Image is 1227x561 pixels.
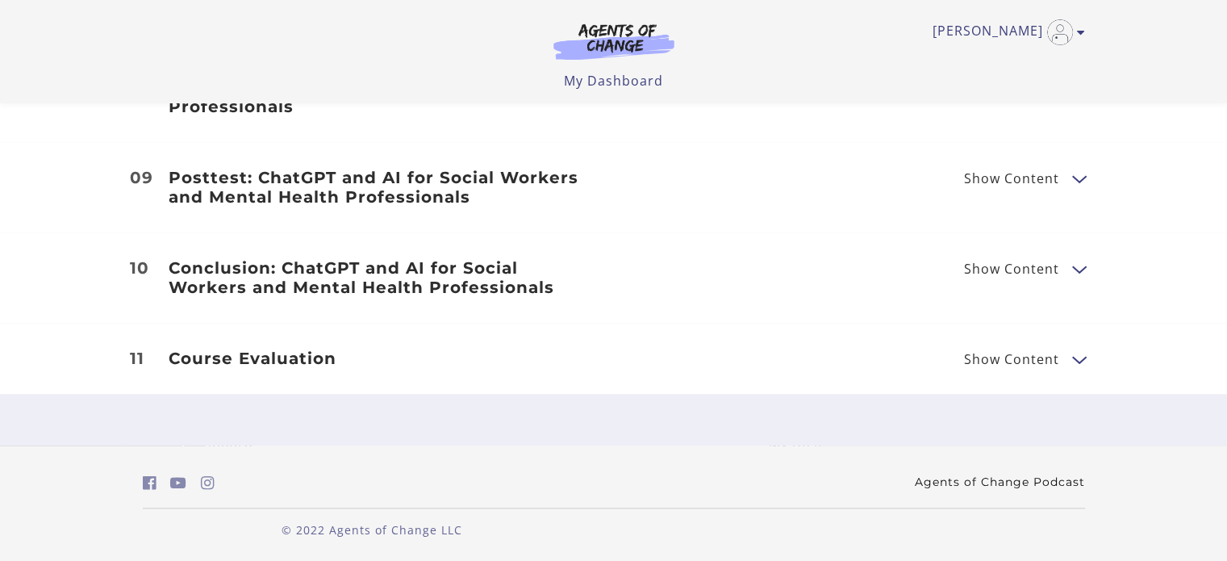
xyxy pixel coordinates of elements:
span: Show Content [964,262,1059,275]
button: Show Content [1072,349,1085,369]
span: 09 [130,170,153,186]
span: 10 [130,260,149,276]
i: https://www.facebook.com/groups/aswbtestprep (Open in a new window) [143,475,157,491]
img: Agents of Change Logo [536,23,691,60]
p: © 2022 Agents of Change LLC [143,521,601,538]
a: https://www.facebook.com/groups/aswbtestprep (Open in a new window) [143,471,157,495]
a: Toggle menu [933,19,1077,45]
i: https://www.youtube.com/c/AgentsofChangeTestPrepbyMeaganMitchell (Open in a new window) [170,475,186,491]
i: https://www.instagram.com/agentsofchangeprep/ (Open in a new window) [201,475,215,491]
span: Show Content [964,172,1059,185]
a: Agents of Change Podcast [915,474,1085,491]
a: My Dashboard [564,72,663,90]
button: Show Content [1072,168,1085,188]
span: 11 [130,350,144,366]
a: https://www.youtube.com/c/AgentsofChangeTestPrepbyMeaganMitchell (Open in a new window) [170,471,186,495]
h3: Conclusion: ChatGPT and AI for Social Workers and Mental Health Professionals [169,258,595,297]
button: Show Content [1072,258,1085,278]
span: Show Content [964,353,1059,366]
h3: Posttest: ChatGPT and AI for Social Workers and Mental Health Professionals [169,168,595,207]
a: https://www.instagram.com/agentsofchangeprep/ (Open in a new window) [201,471,215,495]
h3: Course Evaluation [169,349,595,368]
